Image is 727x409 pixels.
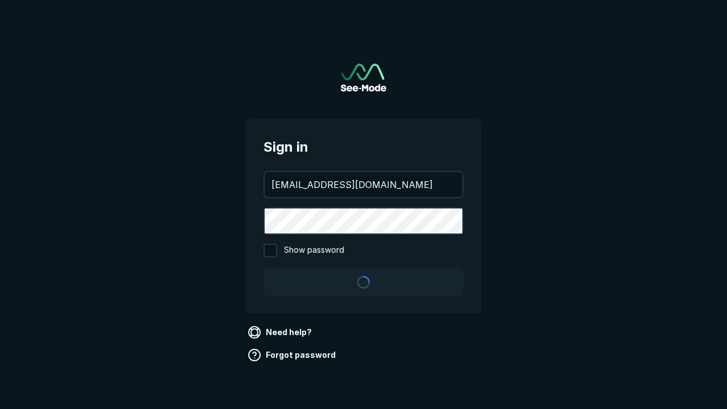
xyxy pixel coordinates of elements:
a: Go to sign in [341,64,386,91]
input: your@email.com [265,172,462,197]
a: Forgot password [245,346,340,364]
span: Show password [284,244,344,257]
img: See-Mode Logo [341,64,386,91]
span: Sign in [264,137,463,157]
a: Need help? [245,323,316,341]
